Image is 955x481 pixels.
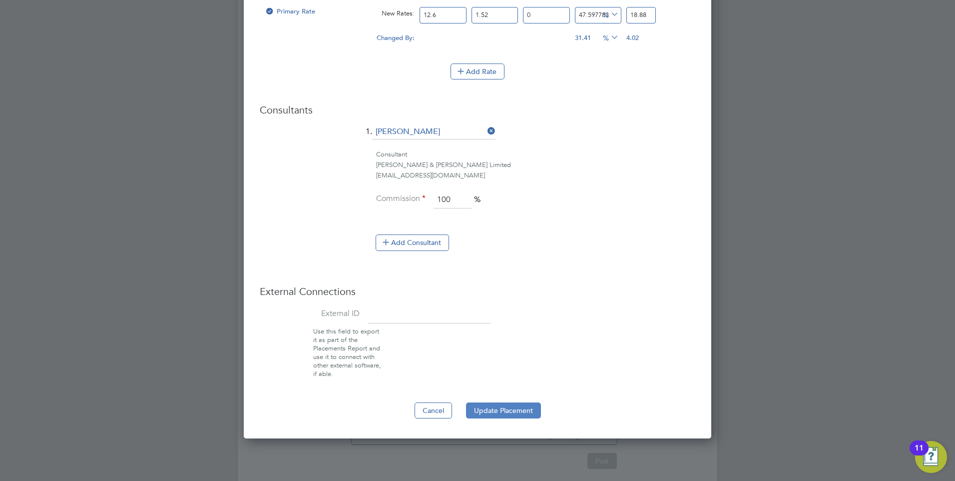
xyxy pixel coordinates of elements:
[575,33,591,42] span: 31.41
[260,103,695,116] h3: Consultants
[466,402,541,418] button: Update Placement
[260,285,695,298] h3: External Connections
[474,194,480,204] span: %
[376,160,695,170] div: [PERSON_NAME] & [PERSON_NAME] Limited
[260,124,695,149] li: 1.
[376,193,426,204] label: Commission
[415,402,452,418] button: Cancel
[451,63,504,79] button: Add Rate
[376,170,695,181] div: [EMAIL_ADDRESS][DOMAIN_NAME]
[313,327,381,377] span: Use this field to export it as part of the Placements Report and use it to connect with other ext...
[915,441,947,473] button: Open Resource Center, 11 new notifications
[260,308,360,319] label: External ID
[599,31,620,42] span: %
[626,33,639,42] span: 4.02
[372,124,495,139] input: Search for...
[376,234,449,250] button: Add Consultant
[265,7,315,15] span: Primary Rate
[262,28,417,47] div: Changed By:
[915,448,924,461] div: 11
[366,4,417,23] div: New Rates:
[376,149,695,160] div: Consultant
[599,8,620,19] span: %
